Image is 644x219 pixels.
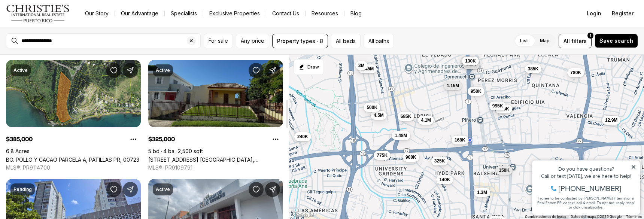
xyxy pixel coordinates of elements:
[402,153,419,162] button: 900K
[468,87,484,96] button: 950K
[498,106,509,112] span: 175K
[392,131,410,140] button: 1.48M
[471,88,482,94] span: 950K
[358,64,377,73] button: 1.45M
[444,81,462,90] button: 1.15M
[463,60,480,69] button: 130K
[528,66,539,72] span: 385K
[462,57,479,66] button: 130K
[294,132,311,141] button: 240K
[452,136,468,145] button: 168K
[434,158,445,164] span: 325K
[374,112,384,118] span: 4.5M
[165,8,203,19] a: Specialists
[492,103,503,109] span: 995K
[421,117,431,123] span: 4.1M
[599,38,633,44] span: Save search
[496,166,513,175] button: 150K
[79,8,115,19] a: Our Story
[13,67,28,73] p: Active
[534,34,556,48] label: Map
[126,132,141,147] button: Property options
[489,101,506,110] button: 995K
[587,10,601,16] span: Login
[582,6,606,21] button: Login
[570,70,581,76] span: 780K
[123,63,138,78] button: Share Property
[602,116,620,125] button: 12.9M
[6,4,70,22] img: logo
[461,57,478,66] button: 270K
[398,112,414,121] button: 685K
[156,67,170,73] p: Active
[563,37,570,45] span: All
[361,66,374,72] span: 1.45M
[607,6,638,21] button: Register
[265,63,280,78] button: Share Property
[514,34,534,48] label: List
[115,8,164,19] a: Our Advantage
[525,64,542,73] button: 385K
[272,34,328,48] button: Property types · 8
[241,38,264,44] span: Any price
[367,104,377,110] span: 500K
[148,156,283,163] a: 239 AV. LAS MARIAS, SAN JUAN PR, 00918
[401,113,411,119] span: 685K
[395,133,407,139] span: 1.48M
[374,151,391,160] button: 775K
[439,177,450,183] span: 140K
[204,34,233,48] button: For sale
[268,132,283,147] button: Property options
[8,24,108,29] div: Call or text [DATE], we are here to help!
[236,34,269,48] button: Any price
[436,175,453,184] button: 140K
[249,63,264,78] button: Save Property: 239 AV. LAS MARIAS
[612,10,634,16] span: Register
[9,46,107,60] span: I agree to be contacted by [PERSON_NAME] International Real Estate PR via text, call & email. To ...
[294,59,324,75] button: Start drawing
[265,182,280,197] button: Share Property
[455,137,465,143] span: 168K
[13,186,32,192] p: Pending
[123,182,138,197] button: Share Property
[209,38,228,44] span: For sale
[8,17,108,22] div: Do you have questions?
[331,34,361,48] button: All beds
[590,33,591,39] span: 1
[477,189,487,195] span: 1.3M
[344,8,368,19] a: Blog
[358,63,365,69] span: 3M
[6,156,139,163] a: BO. POLLO Y CACAO PARCELA A, PATILLAS PR, 00723
[567,68,584,77] button: 780K
[297,134,308,140] span: 240K
[187,34,200,48] button: Clear search input
[431,156,448,165] button: 325K
[106,182,121,197] button: Save Property: 500 MUÑOZ RIVERA #401
[447,83,459,89] span: 1.15M
[306,8,344,19] a: Resources
[571,37,587,45] span: filters
[595,34,638,48] button: Save search
[465,58,476,64] span: 130K
[405,154,416,160] span: 900K
[377,152,388,158] span: 775K
[364,103,380,112] button: 500K
[249,182,264,197] button: Save Property: 632 ANDALUCIA
[156,186,170,192] p: Active
[499,167,510,173] span: 150K
[31,35,93,43] span: [PHONE_NUMBER]
[418,116,434,125] button: 4.1M
[474,188,490,197] button: 1.3M
[364,34,394,48] button: All baths
[203,8,266,19] a: Exclusive Properties
[371,111,387,120] button: 4.5M
[106,63,121,78] button: Save Property: BO. POLLO Y CACAO PARCELA A
[266,8,305,19] button: Contact Us
[605,117,617,123] span: 12.9M
[355,61,368,70] button: 3M
[559,34,592,48] button: Allfilters1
